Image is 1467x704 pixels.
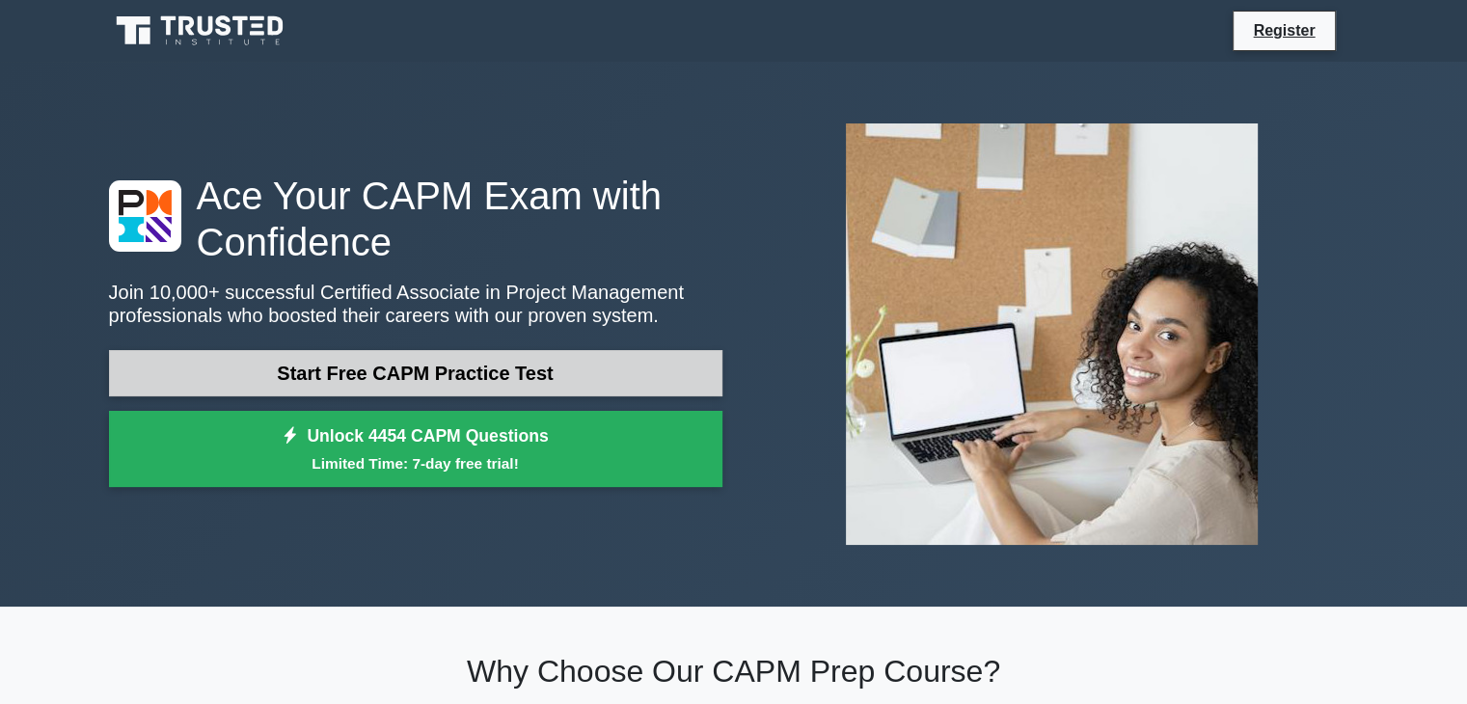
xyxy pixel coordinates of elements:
[109,411,722,488] a: Unlock 4454 CAPM QuestionsLimited Time: 7-day free trial!
[109,350,722,396] a: Start Free CAPM Practice Test
[133,452,698,474] small: Limited Time: 7-day free trial!
[109,281,722,327] p: Join 10,000+ successful Certified Associate in Project Management professionals who boosted their...
[109,653,1359,690] h2: Why Choose Our CAPM Prep Course?
[1241,18,1326,42] a: Register
[109,173,722,265] h1: Ace Your CAPM Exam with Confidence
